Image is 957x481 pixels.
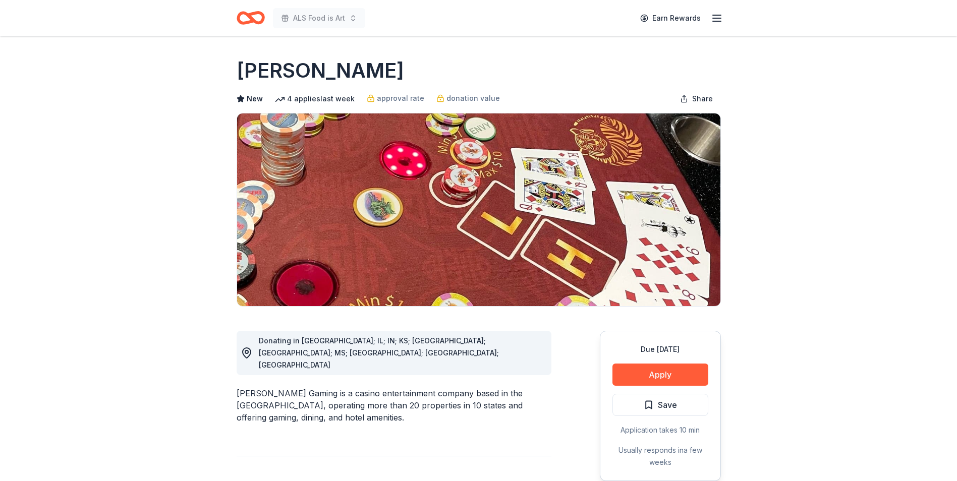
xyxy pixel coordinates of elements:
button: Save [612,394,708,416]
span: donation value [446,92,500,104]
a: Home [237,6,265,30]
button: Share [672,89,721,109]
span: New [247,93,263,105]
button: ALS Food is Art [273,8,365,28]
a: Earn Rewards [634,9,707,27]
div: Due [DATE] [612,343,708,355]
div: 4 applies last week [275,93,355,105]
span: ALS Food is Art [293,12,345,24]
span: approval rate [377,92,424,104]
span: Donating in [GEOGRAPHIC_DATA]; IL; IN; KS; [GEOGRAPHIC_DATA]; [GEOGRAPHIC_DATA]; MS; [GEOGRAPHIC_... [259,336,499,369]
img: Image for Boyd Gaming [237,113,720,306]
div: Application takes 10 min [612,424,708,436]
span: Share [692,93,713,105]
button: Apply [612,364,708,386]
span: Save [658,398,677,411]
a: approval rate [367,92,424,104]
a: donation value [436,92,500,104]
div: [PERSON_NAME] Gaming is a casino entertainment company based in the [GEOGRAPHIC_DATA], operating ... [237,387,551,424]
h1: [PERSON_NAME] [237,56,404,85]
div: Usually responds in a few weeks [612,444,708,468]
